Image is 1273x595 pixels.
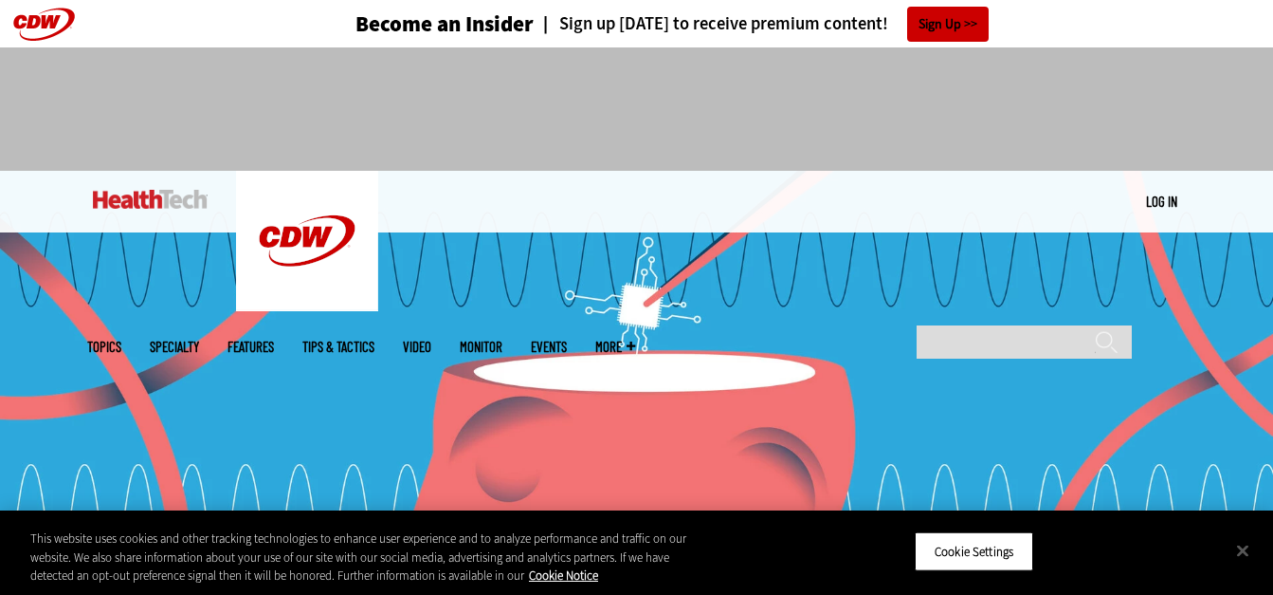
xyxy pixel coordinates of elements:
[1146,193,1177,210] a: Log in
[534,15,888,33] a: Sign up [DATE] to receive premium content!
[403,340,431,354] a: Video
[236,296,378,316] a: CDW
[30,530,700,586] div: This website uses cookies and other tracking technologies to enhance user experience and to analy...
[150,340,199,354] span: Specialty
[236,171,378,311] img: Home
[93,190,208,209] img: Home
[529,567,598,584] a: More information about your privacy
[292,66,982,152] iframe: advertisement
[284,13,534,35] a: Become an Insider
[460,340,502,354] a: MonITor
[1222,530,1264,571] button: Close
[595,340,635,354] span: More
[227,340,274,354] a: Features
[1146,192,1177,212] div: User menu
[531,340,567,354] a: Events
[915,531,1033,571] button: Cookie Settings
[302,340,374,354] a: Tips & Tactics
[355,13,534,35] h3: Become an Insider
[87,340,121,354] span: Topics
[907,7,989,42] a: Sign Up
